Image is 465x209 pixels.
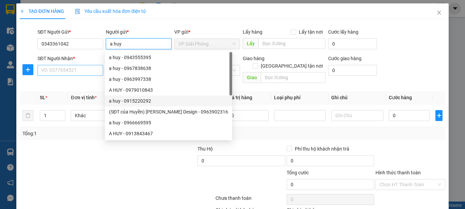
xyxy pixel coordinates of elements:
div: a huy - 0966669595 [109,119,228,126]
div: A HUY - 0913843467 [109,130,228,137]
span: plus [436,113,442,118]
div: a huy - 0915220292 [105,95,232,106]
div: SĐT Người Nhận [37,55,103,62]
input: Cước lấy hàng [328,38,377,49]
label: Cước giao hàng [328,56,362,61]
div: A HUY - 0979010843 [109,86,228,94]
label: Cước lấy hàng [328,29,358,35]
div: A HUY - 0979010843 [105,85,232,95]
button: delete [22,110,33,121]
span: Lấy hàng [243,29,262,35]
span: Giao [243,72,261,83]
span: Thu Hộ [197,146,213,152]
span: close [436,10,442,15]
div: a huy - 0963997338 [105,74,232,85]
div: Tổng: 1 [22,130,180,137]
div: VP gửi [174,28,240,36]
span: plus [20,9,25,14]
div: A HUY - 0913843467 [105,128,232,139]
span: Yêu cầu xuất hóa đơn điện tử [75,8,146,14]
span: Tổng cước [287,170,309,175]
span: Giá trị hàng [227,95,252,100]
span: Lấy tận nơi [296,28,325,36]
span: environment [9,22,14,28]
span: Khác [75,110,118,121]
input: Dọc đường [258,38,325,49]
th: Ghi chú [328,91,386,104]
li: 883 Giải Phóng, [PERSON_NAME], [GEOGRAPHIC_DATA], [GEOGRAPHIC_DATA] [9,21,133,39]
div: a huy - 0943555395 [105,52,232,63]
div: a huy - 0967838638 [109,65,228,72]
h1: 0398361208 [9,48,133,60]
input: Cước giao hàng [328,65,377,76]
div: a huy - 0915220292 [109,97,228,105]
div: Người gửi [106,28,172,36]
div: (SĐT của Huyền) [PERSON_NAME] Design - 0963902316 [109,108,228,116]
div: a huy - 0966669595 [105,117,232,128]
button: plus [435,110,443,121]
div: SĐT Người Gửi [37,28,103,36]
div: a huy - 0967838638 [105,63,232,74]
span: TẠO ĐƠN HÀNG [20,8,64,14]
span: Phí thu hộ khách nhận trả [292,145,352,153]
label: Hình thức thanh toán [375,170,421,175]
span: Giao hàng [243,56,264,61]
span: phone [9,40,14,46]
span: Lấy [243,38,258,49]
span: Đơn vị tính [71,95,96,100]
span: VP Giải Phóng [178,39,236,49]
span: SL [40,95,45,100]
button: plus [22,64,33,75]
div: a huy - 0963997338 [109,75,228,83]
button: Close [430,3,449,22]
li: 0981787785 [9,39,133,48]
div: a huy - 0943555395 [109,54,228,61]
input: 0 [227,110,269,121]
div: Chưa thanh toán [215,194,286,206]
img: icon [75,9,80,14]
span: [GEOGRAPHIC_DATA] tận nơi [258,62,325,70]
span: Cước hàng [389,95,412,100]
b: GỬI : VP Giải Phóng [9,10,91,21]
input: Ghi Chú [331,110,383,121]
th: Loại phụ phí [271,91,328,104]
input: Dọc đường [261,72,325,83]
span: plus [23,67,33,72]
div: (SĐT của Huyền) ĐL Anh Phương Maay Design - 0963902316 [105,106,232,117]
